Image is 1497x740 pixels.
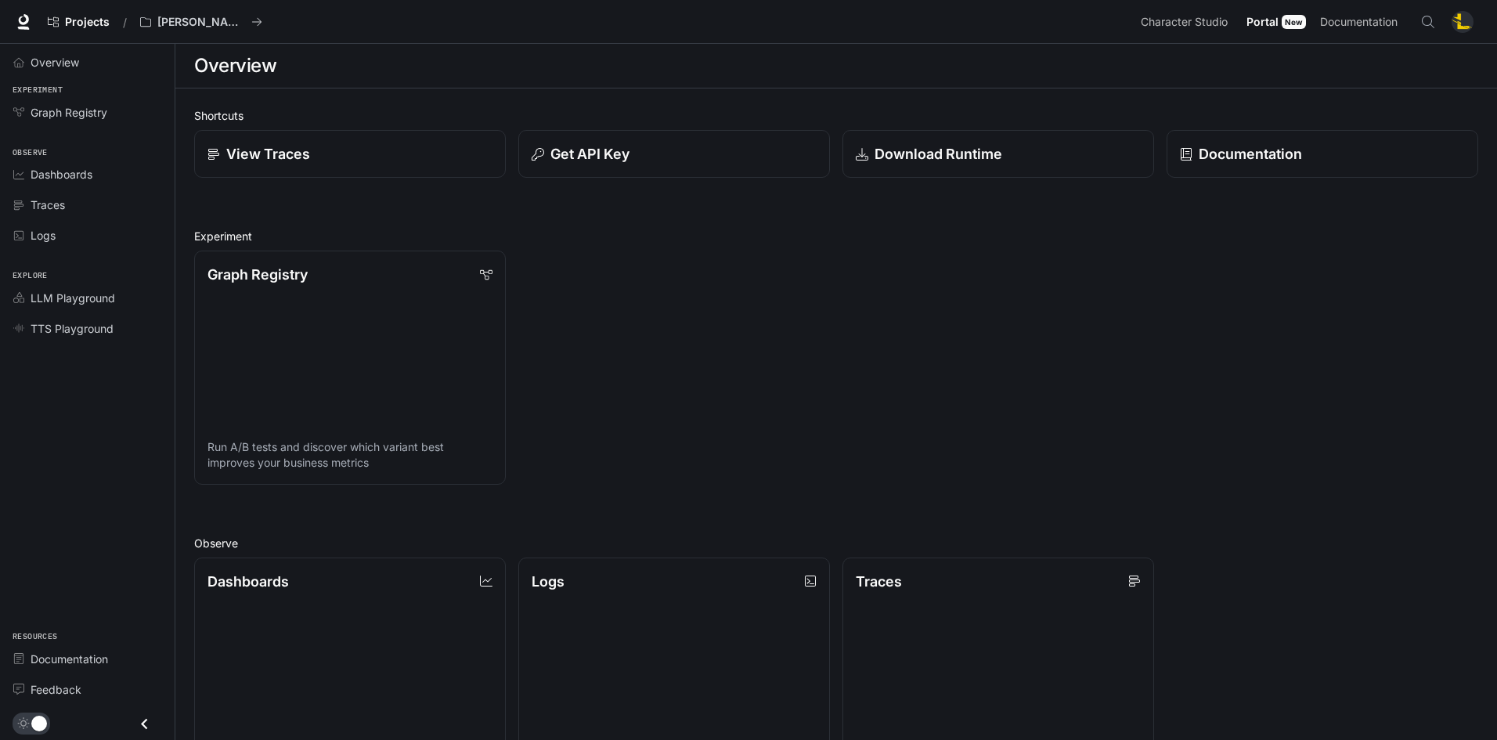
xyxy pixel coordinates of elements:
button: All workspaces [133,6,269,38]
a: Graph RegistryRun A/B tests and discover which variant best improves your business metrics [194,251,506,485]
a: Documentation [6,645,168,673]
span: Documentation [1320,13,1398,32]
p: [PERSON_NAME] [157,16,245,29]
a: LLM Playground [6,284,168,312]
span: Portal [1246,13,1279,32]
span: Graph Registry [31,104,107,121]
span: Dashboards [31,166,92,182]
p: Download Runtime [875,143,1002,164]
div: New [1282,15,1306,29]
a: Traces [6,191,168,218]
a: Documentation [1314,6,1409,38]
a: View Traces [194,130,506,178]
button: Get API Key [518,130,830,178]
h2: Experiment [194,228,1478,244]
p: Graph Registry [207,264,308,285]
span: LLM Playground [31,290,115,306]
button: Open Command Menu [1412,6,1444,38]
a: TTS Playground [6,315,168,342]
span: TTS Playground [31,320,114,337]
span: Overview [31,54,79,70]
h2: Observe [194,535,1478,551]
h2: Shortcuts [194,107,1478,124]
a: Feedback [6,676,168,703]
button: User avatar [1447,6,1478,38]
span: Character Studio [1141,13,1228,32]
a: Overview [6,49,168,76]
p: Run A/B tests and discover which variant best improves your business metrics [207,439,492,471]
a: Logs [6,222,168,249]
span: Logs [31,227,56,244]
p: Get API Key [550,143,629,164]
a: Dashboards [6,161,168,188]
a: Character Studio [1134,6,1239,38]
a: PortalNew [1240,6,1312,38]
img: User avatar [1452,11,1474,33]
span: Traces [31,197,65,213]
a: Documentation [1167,130,1478,178]
a: Download Runtime [842,130,1154,178]
p: Dashboards [207,571,289,592]
span: Documentation [31,651,108,667]
p: Logs [532,571,565,592]
a: Go to projects [41,6,117,38]
div: / [117,14,133,31]
button: Close drawer [127,708,162,740]
a: Graph Registry [6,99,168,126]
h1: Overview [194,50,276,81]
p: View Traces [226,143,310,164]
span: Dark mode toggle [31,714,47,731]
span: Feedback [31,681,81,698]
span: Projects [65,16,110,29]
p: Traces [856,571,902,592]
p: Documentation [1199,143,1302,164]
